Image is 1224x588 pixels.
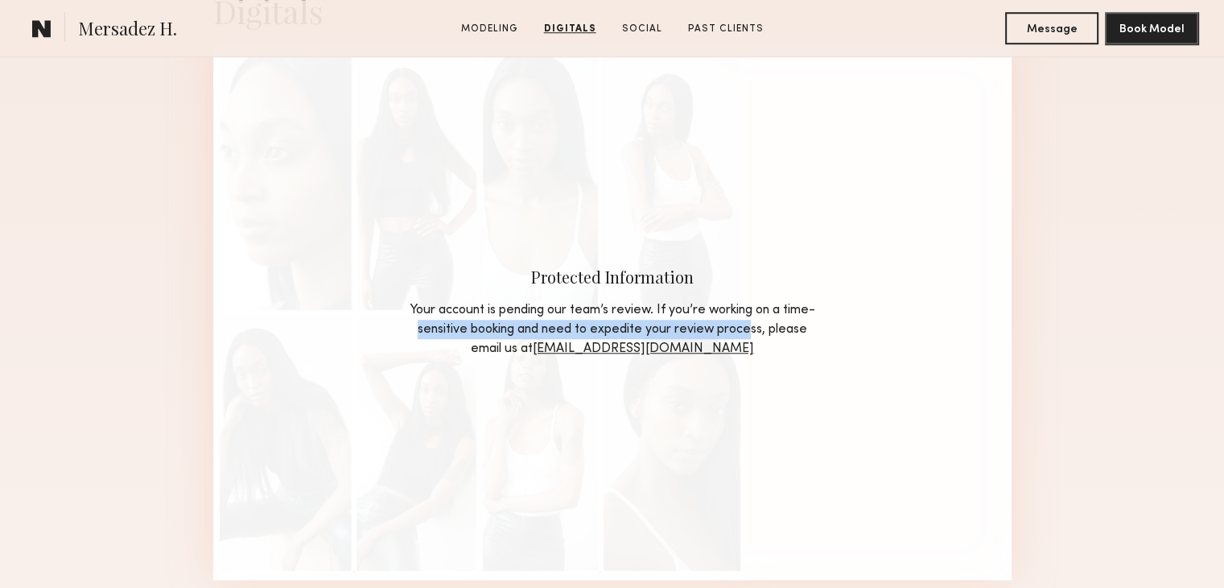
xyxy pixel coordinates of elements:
a: Book Model [1105,21,1198,35]
a: Social [616,22,669,36]
button: Book Model [1105,12,1198,44]
a: Digitals [538,22,603,36]
a: Modeling [455,22,525,36]
button: Message [1005,12,1098,44]
a: Past Clients [682,22,770,36]
span: Mersadez H. [78,16,177,44]
div: Your account is pending our team’s review. If you’re working on a time-sensitive booking and need... [407,300,818,358]
div: Protected Information [407,266,818,288]
a: [EMAIL_ADDRESS][DOMAIN_NAME] [533,342,754,355]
